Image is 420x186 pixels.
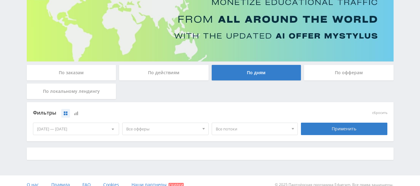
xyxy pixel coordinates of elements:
div: Применить [301,123,387,135]
div: По действиям [119,65,209,80]
span: Все потоки [216,123,288,135]
div: По заказам [27,65,116,80]
div: [DATE] — [DATE] [33,123,119,135]
div: По дням [212,65,301,80]
span: Все офферы [126,123,199,135]
div: По офферам [304,65,394,80]
div: Фильтры [33,108,298,118]
div: По локальному лендингу [27,84,116,99]
button: сбросить [372,111,387,115]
